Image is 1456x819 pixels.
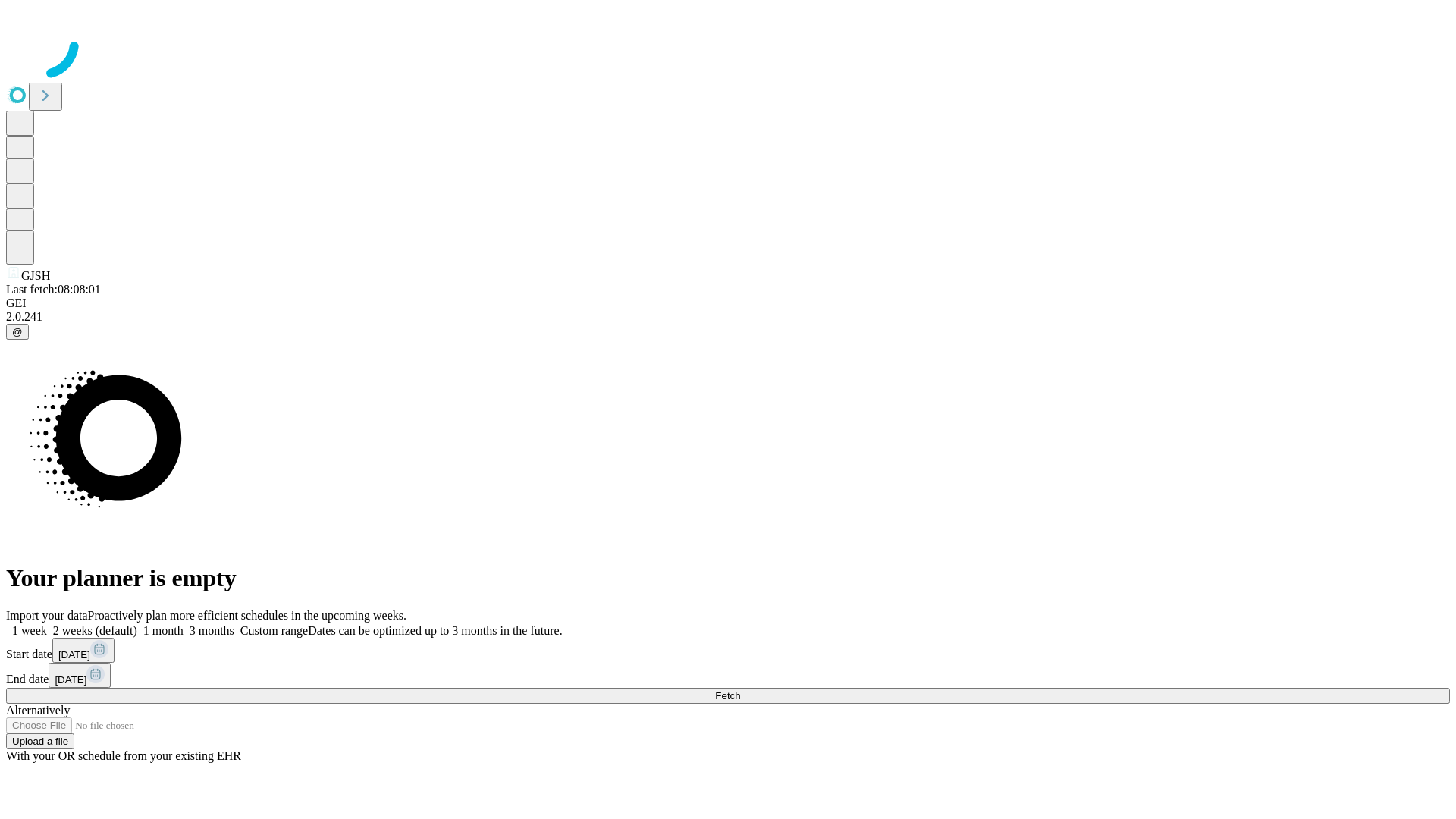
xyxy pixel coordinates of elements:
[143,624,184,637] span: 1 month
[308,624,562,637] span: Dates can be optimized up to 3 months in the future.
[49,663,111,688] button: [DATE]
[88,609,406,622] span: Proactively plan more efficient schedules in the upcoming weeks.
[21,269,50,282] span: GJSH
[6,704,70,717] span: Alternatively
[55,674,86,686] span: [DATE]
[52,638,115,663] button: [DATE]
[6,283,101,296] span: Last fetch: 08:08:01
[58,649,90,661] span: [DATE]
[6,733,74,749] button: Upload a file
[12,326,23,337] span: @
[715,690,740,701] span: Fetch
[53,624,137,637] span: 2 weeks (default)
[6,310,1450,324] div: 2.0.241
[6,297,1450,310] div: GEI
[6,324,29,340] button: @
[190,624,234,637] span: 3 months
[12,624,47,637] span: 1 week
[6,638,1450,663] div: Start date
[6,609,88,622] span: Import your data
[240,624,308,637] span: Custom range
[6,564,1450,592] h1: Your planner is empty
[6,688,1450,704] button: Fetch
[6,749,241,762] span: With your OR schedule from your existing EHR
[6,663,1450,688] div: End date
